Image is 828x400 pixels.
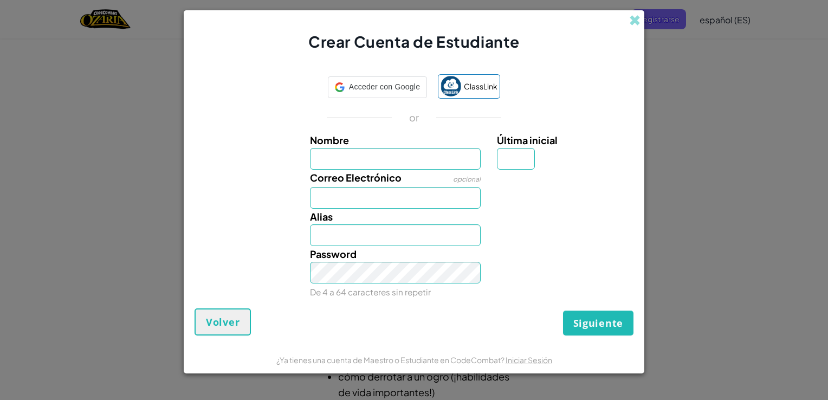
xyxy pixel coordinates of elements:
span: Siguiente [573,317,623,330]
span: Nombre [310,134,349,146]
div: Acceder con Google [328,76,427,98]
button: Volver [195,308,251,336]
span: Última inicial [497,134,558,146]
span: ¿Ya tienes una cuenta de Maestro o Estudiante en CodeCombat? [276,355,506,365]
a: Iniciar Sesión [506,355,552,365]
span: Password [310,248,357,260]
span: Crear Cuenta de Estudiante [308,32,520,51]
img: classlink-logo-small.png [441,76,461,96]
small: De 4 a 64 caracteres sin repetir [310,287,431,297]
span: opcional [453,175,481,183]
span: Volver [206,315,240,328]
span: Alias [310,210,333,223]
span: Acceder con Google [349,79,420,95]
button: Siguiente [563,311,633,336]
span: Correo Electrónico [310,171,402,184]
span: ClassLink [464,79,497,94]
p: or [409,111,419,124]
